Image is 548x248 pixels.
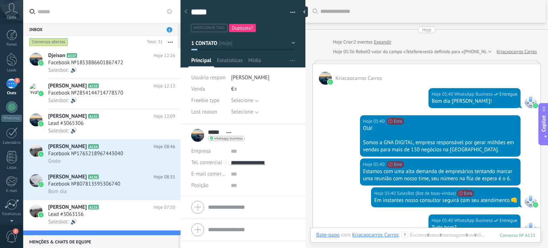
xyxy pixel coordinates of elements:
div: Hoje [422,26,431,33]
button: Mais [163,36,178,49]
span: Kriacaocarros Carros [319,72,332,85]
span: Selecione [231,97,253,104]
div: Freebie type [191,95,226,106]
span: A134 [88,144,98,149]
span: #adicionar tags [194,25,225,30]
span: Estatísticas [217,57,243,67]
div: Inbox [23,23,178,36]
span: A136 [88,174,98,179]
div: Calendário [1,141,22,145]
span: Erro [457,190,475,197]
div: Estatísticas [1,212,22,217]
span: Entregue [499,217,517,224]
span: Hoje 06:56 [154,234,175,241]
div: Posição [191,180,225,191]
a: Expandir [374,39,391,46]
div: Menções & Chats de equipe [23,235,178,248]
button: E-mail comercial [191,168,225,180]
span: Copilot [540,115,547,132]
div: WhatsApp [1,115,22,122]
div: Empresa [191,146,225,157]
div: Listas [1,166,22,170]
span: whatsapp business [214,137,243,140]
span: O valor do campo «Telefone» [367,48,425,55]
span: A135 [88,83,98,88]
span: : [399,232,400,239]
span: Erro [387,161,404,168]
button: Tel. comercial [191,157,222,168]
img: icon [39,61,44,66]
span: Grato [48,158,61,165]
span: Lead #3065306 [48,120,83,127]
a: avatariconDjeisonA137Hoje 12:26Facebook №1853886601867472Salesbot: 🔊 [23,49,181,79]
button: Selecione [231,95,259,106]
span: [PERSON_NAME] [48,143,87,150]
span: Usuário responsável [191,74,237,81]
div: Bom dia [PERSON_NAME]! [432,98,517,105]
span: 3 [13,228,19,234]
span: Hoje 12:09 [154,113,175,120]
button: Selecione [231,106,259,118]
span: Duplicata? [232,25,253,31]
a: avataricon[PERSON_NAME]A136Hoje 08:35Facebook №807813595306740Bom dia [23,170,181,200]
div: Painel [1,42,22,47]
div: Leads [1,68,22,73]
span: Conta [7,15,16,20]
span: Djeison [48,52,65,59]
a: Kriacaocarros Carros [497,48,537,55]
div: Estamos com uma alta demanda de empresários tentando marcar uma reunião com nosso time, seu númer... [363,168,517,182]
div: Criar: [333,39,391,46]
div: Lost reason [191,106,226,118]
div: 133 [500,232,535,238]
div: E-mail [1,189,22,193]
img: waba.svg [533,202,538,207]
span: [PERSON_NAME] [48,82,87,90]
div: Em instantes nosso consultor seguirá com seu atendimento.👊 [374,197,517,204]
span: A137 [67,53,77,58]
span: E-mail comercial [191,171,229,177]
span: [PERSON_NAME] [48,204,87,211]
span: Salesbot: 🔊 [48,127,77,134]
div: Hoje 05:40 [374,190,397,197]
span: [PERSON_NAME] [231,74,270,81]
span: Facebook №1853886601867472 [48,59,123,66]
a: avataricon[PERSON_NAME]A135Hoje 12:13Facebook №2854144714778570Salesbot: 🔊 [23,79,181,109]
span: Principal [191,57,211,67]
span: Hoje 12:26 [154,52,175,59]
span: Mídia [248,57,261,67]
div: Tudo bom? [432,224,517,231]
span: SalesBot (Bot de boas-vindas) [397,190,456,197]
div: Usuário responsável [191,72,226,83]
span: Entregue [499,91,517,98]
span: A125 [88,205,98,209]
div: Hoje 05:40 [363,118,386,125]
img: icon [39,121,44,126]
span: Lead #3063156 [48,211,83,218]
span: 2 eventos [354,39,372,46]
span: [PERSON_NAME] [48,234,87,241]
a: avataricon[PERSON_NAME]A134Hoje 08:46Facebook №1765218967443040Grato [23,140,181,169]
span: Robot [356,49,367,55]
span: Salesbot: 🔊 [48,218,77,225]
div: Hoje [333,39,343,46]
img: icon [39,182,44,187]
span: Salesbot: 🔊 [48,67,77,74]
span: Hoje 08:35 [154,173,175,181]
div: Conversas abertas [29,38,68,46]
span: Hoje 12:13 [154,82,175,90]
span: WhatsApp Business [524,95,537,108]
span: Facebook №2854144714778570 [48,90,123,97]
div: Total: 31 [144,39,163,46]
div: Hoje 05:40 [432,91,455,98]
span: Erro [387,118,404,125]
span: Venda [191,86,205,92]
span: com [341,232,351,239]
img: icon [39,152,44,157]
img: icon [39,91,44,96]
div: Hoje 05:40 [432,217,455,224]
span: Selecione [231,108,253,115]
span: está definido para «[PHONE_NUMBER]» [425,48,503,55]
div: Venda [191,83,226,95]
span: Facebook №1765218967443040 [48,150,123,157]
span: Facebook №807813595306740 [48,181,120,188]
